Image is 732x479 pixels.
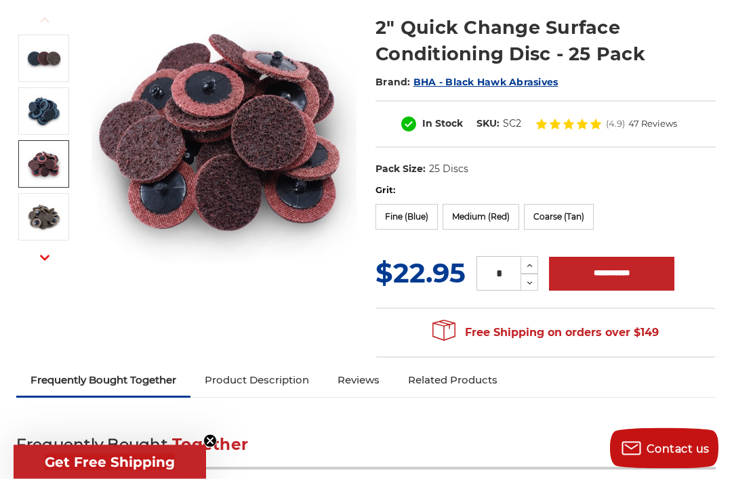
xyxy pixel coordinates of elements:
dt: Pack Size: [375,163,426,177]
h1: 2" Quick Change Surface Conditioning Disc - 25 Pack [375,15,716,68]
button: Close teaser [203,434,217,448]
a: Frequently Bought Together [16,366,190,396]
span: Brand: [375,77,411,89]
dd: 25 Discs [429,163,468,177]
label: Grit: [375,184,716,198]
span: Get Free Shipping [45,454,175,470]
img: Black Hawk Abrasives 2 inch quick change disc for surface preparation on metals [27,42,61,76]
span: Free Shipping on orders over $149 [432,320,659,347]
div: Get Free ShippingClose teaser [14,445,206,479]
span: In Stock [422,118,463,130]
img: Black Hawk Abrasives' blue surface conditioning disc, 2-inch quick change, 280-360 grit fine texture [27,95,61,129]
a: BHA - Black Hawk Abrasives [413,77,558,89]
button: Contact us [610,428,718,469]
a: Related Products [394,366,512,396]
a: Reviews [323,366,394,396]
dt: SKU: [476,117,500,131]
span: Together [172,436,248,455]
dd: SC2 [503,117,521,131]
button: Next [28,244,61,273]
span: $22.95 [375,257,466,290]
span: Frequently Bought [16,436,167,455]
span: (4.9) [606,120,625,129]
a: Product Description [190,366,323,396]
img: Black Hawk Abrasives' red surface conditioning disc, 2-inch quick change, 100-150 grit medium tex... [27,148,61,182]
img: Black Hawk Abrasives 2 inch quick change disc for surface preparation on metals [91,1,357,266]
img: Black Hawk Abrasives' tan surface conditioning disc, 2-inch quick change, 60-80 grit coarse texture. [27,201,61,234]
span: 47 Reviews [628,120,677,129]
button: Previous [28,6,61,35]
span: Contact us [647,442,710,455]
